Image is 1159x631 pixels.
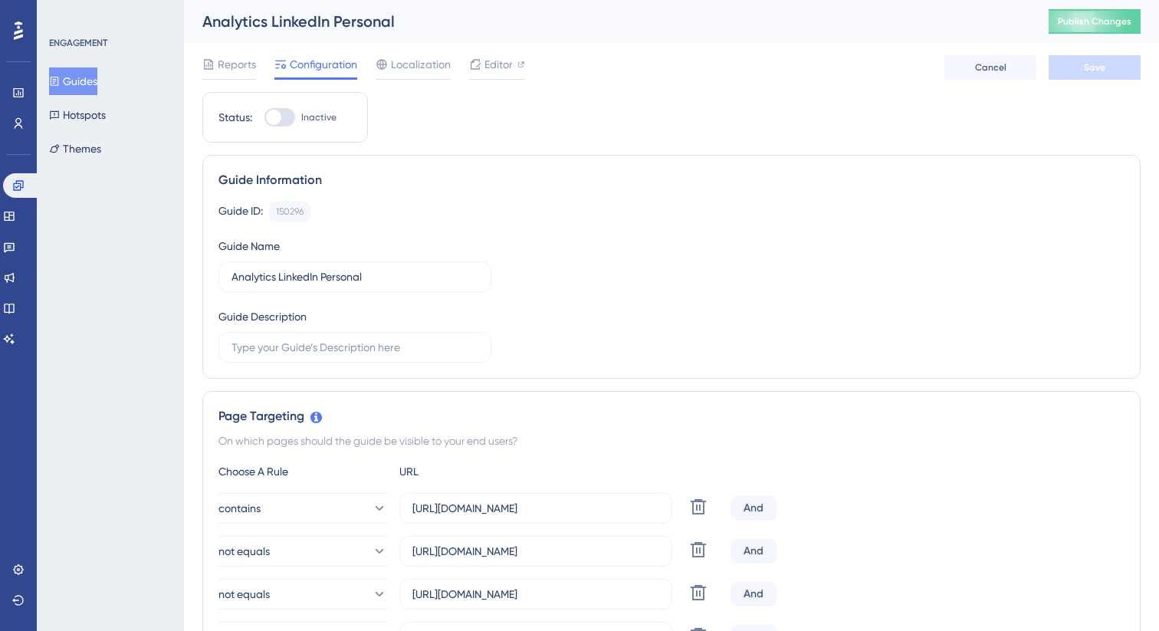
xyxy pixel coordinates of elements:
[399,462,568,481] div: URL
[218,407,1125,426] div: Page Targeting
[731,496,776,521] div: And
[218,536,387,567] button: not equals
[49,135,101,163] button: Themes
[218,579,387,610] button: not equals
[218,108,252,127] div: Status:
[290,55,357,74] span: Configuration
[1049,9,1141,34] button: Publish Changes
[391,55,451,74] span: Localization
[231,339,478,356] input: Type your Guide’s Description here
[218,171,1125,189] div: Guide Information
[218,237,280,255] div: Guide Name
[412,543,659,560] input: yourwebsite.com/path
[202,11,1010,32] div: Analytics LinkedIn Personal
[1049,55,1141,80] button: Save
[484,55,513,74] span: Editor
[49,37,107,49] div: ENGAGEMENT
[412,586,659,603] input: yourwebsite.com/path
[218,585,270,603] span: not equals
[1058,15,1131,28] span: Publish Changes
[218,542,270,560] span: not equals
[231,268,478,285] input: Type your Guide’s Name here
[975,61,1006,74] span: Cancel
[49,101,106,129] button: Hotspots
[731,582,776,606] div: And
[218,499,261,518] span: contains
[1084,61,1105,74] span: Save
[218,493,387,524] button: contains
[49,67,97,95] button: Guides
[218,462,387,481] div: Choose A Rule
[412,500,659,517] input: yourwebsite.com/path
[731,539,776,564] div: And
[218,202,263,222] div: Guide ID:
[218,307,307,326] div: Guide Description
[276,205,304,218] div: 150296
[218,55,256,74] span: Reports
[301,111,337,123] span: Inactive
[218,432,1125,450] div: On which pages should the guide be visible to your end users?
[944,55,1036,80] button: Cancel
